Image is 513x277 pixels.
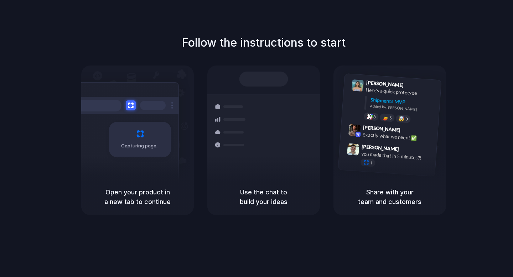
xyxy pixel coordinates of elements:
[366,86,437,98] div: Here's a quick prototype
[342,187,437,207] h5: Share with your team and customers
[363,124,400,134] span: [PERSON_NAME]
[366,79,404,89] span: [PERSON_NAME]
[90,187,185,207] h5: Open your product in a new tab to continue
[370,103,435,114] div: Added by [PERSON_NAME]
[405,117,408,121] span: 3
[121,142,161,150] span: Capturing page
[370,96,436,108] div: Shipments MVP
[389,116,392,120] span: 5
[373,115,376,119] span: 8
[361,150,432,162] div: you made that in 5 minutes?!
[362,143,399,153] span: [PERSON_NAME]
[182,34,346,51] h1: Follow the instructions to start
[403,127,417,135] span: 9:42 AM
[362,131,434,143] div: Exactly what we need! ✅
[370,161,373,165] span: 1
[399,116,405,121] div: 🤯
[406,82,420,91] span: 9:41 AM
[216,187,311,207] h5: Use the chat to build your ideas
[401,146,416,155] span: 9:47 AM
